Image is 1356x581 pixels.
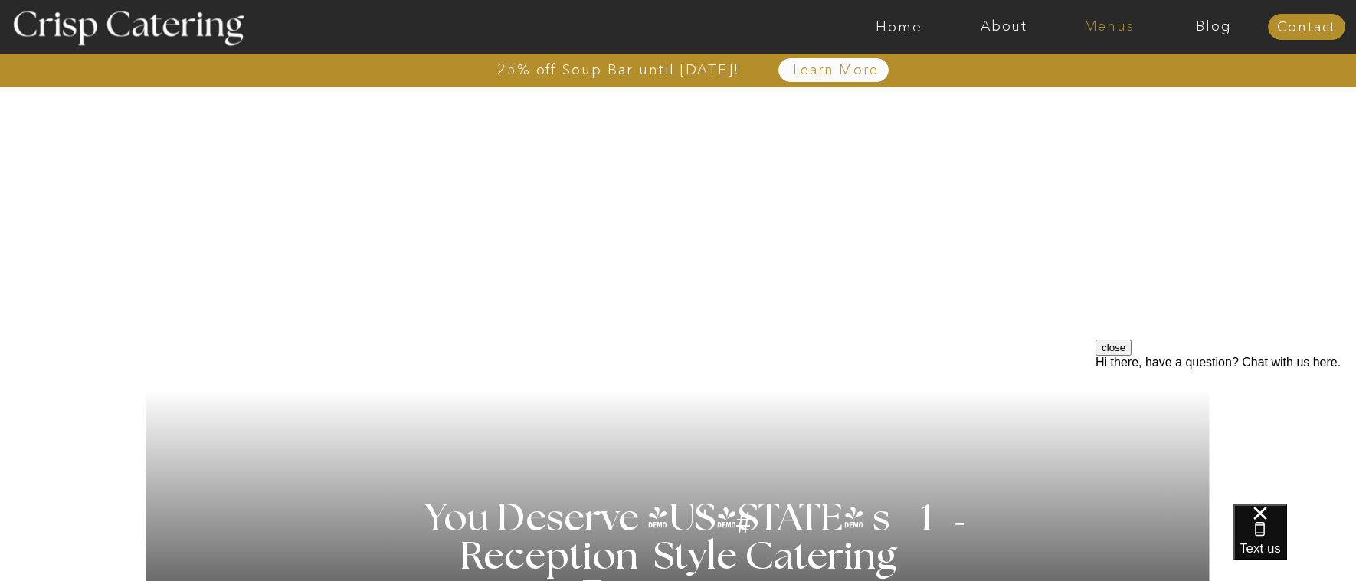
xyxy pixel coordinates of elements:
[442,62,795,77] a: 25% off Soup Bar until [DATE]!
[1268,20,1345,35] a: Contact
[951,19,1056,34] a: About
[925,482,969,570] h3: '
[757,63,914,78] a: Learn More
[847,19,951,34] a: Home
[1233,504,1356,581] iframe: podium webchat widget bubble
[1056,19,1161,34] a: Menus
[1096,340,1356,524] iframe: podium webchat widget prompt
[674,501,737,539] h3: '
[702,508,789,553] h3: #
[1161,19,1266,34] a: Blog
